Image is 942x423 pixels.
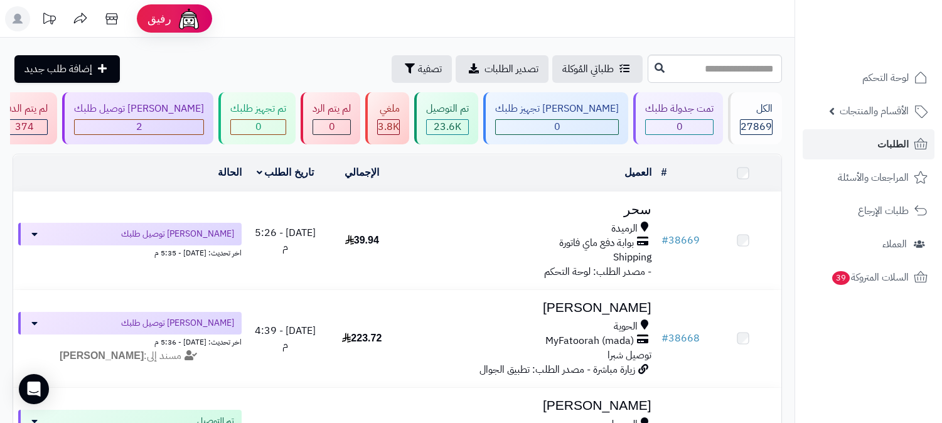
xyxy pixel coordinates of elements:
span: 3.8K [378,119,399,134]
span: بوابة دفع ماي فاتورة [559,236,634,250]
span: 0 [329,119,335,134]
span: 39.94 [343,233,380,248]
a: [PERSON_NAME] توصيل طلبك 2 [60,92,216,144]
span: المراجعات والأسئلة [838,169,909,186]
td: - مصدر الطلب: لوحة التحكم [400,192,656,289]
span: الأقسام والمنتجات [840,102,909,120]
span: # [661,331,668,346]
div: ملغي [377,102,400,116]
a: الكل27869 [725,92,784,144]
div: مسند إلى: [9,349,251,363]
span: العملاء [882,235,907,253]
span: تصفية [418,62,442,77]
a: [PERSON_NAME] تجهيز طلبك 0 [481,92,631,144]
div: تم التوصيل [426,102,469,116]
strong: [PERSON_NAME] [61,348,142,363]
a: الإجمالي [346,165,378,180]
div: 3846 [378,120,399,134]
a: طلبات الإرجاع [803,196,934,226]
a: تاريخ الطلب [257,165,314,180]
span: 27869 [741,119,772,134]
span: 0 [554,119,560,134]
span: 374 [15,119,34,134]
div: 374 [2,120,47,134]
a: # [661,165,668,180]
span: Shipping [613,250,651,265]
a: العميل [624,165,651,180]
a: إضافة طلب جديد [14,55,120,83]
div: تمت جدولة طلبك [645,102,714,116]
div: 0 [231,120,286,134]
a: تم تجهيز طلبك 0 [216,92,298,144]
span: السلات المتروكة [831,269,909,286]
span: توصيل شبرا [607,348,651,363]
span: رفيق [149,11,169,26]
span: 39 [832,270,850,286]
div: 0 [496,120,618,134]
span: 223.72 [340,331,383,346]
span: لوحة التحكم [862,69,909,87]
div: 23647 [427,120,468,134]
h3: سحر [405,202,651,217]
span: الحوية [614,319,638,334]
a: تصدير الطلبات [456,55,549,83]
a: الحالة [218,165,242,180]
span: [DATE] - 4:39 م [255,323,316,353]
a: #38668 [661,331,700,346]
div: [PERSON_NAME] توصيل طلبك [74,102,204,116]
h3: [PERSON_NAME] [405,300,651,314]
span: 0 [677,119,683,134]
span: طلبات الإرجاع [858,202,909,220]
span: الرميدة [611,222,638,236]
a: تم التوصيل 23.6K [412,92,481,144]
a: السلات المتروكة39 [803,262,934,292]
span: 23.6K [434,119,461,134]
button: تصفية [392,55,452,83]
div: Open Intercom Messenger [19,374,49,404]
div: اخر تحديث: [DATE] - 5:35 م [18,245,242,259]
span: طلباتي المُوكلة [562,62,614,77]
a: لم يتم الرد 0 [298,92,363,144]
h3: [PERSON_NAME] [405,398,651,412]
div: 0 [646,120,713,134]
a: لوحة التحكم [803,63,934,93]
span: إضافة طلب جديد [24,62,92,77]
span: [DATE] - 5:26 م [255,225,316,255]
a: تحديثات المنصة [33,6,65,35]
a: تمت جدولة طلبك 0 [631,92,725,144]
a: الطلبات [803,129,934,159]
a: العملاء [803,229,934,259]
div: اخر تحديث: [DATE] - 5:36 م [18,335,242,348]
span: [PERSON_NAME] توصيل طلبك [121,228,234,240]
span: # [661,233,668,248]
img: logo-2.png [857,9,930,36]
a: المراجعات والأسئلة [803,163,934,193]
span: تصدير الطلبات [484,62,538,77]
span: MyFatoorah (mada) [545,334,634,348]
div: لم يتم الدفع [1,102,48,116]
div: 2 [75,120,203,134]
span: 2 [136,119,142,134]
div: 0 [313,120,350,134]
a: ملغي 3.8K [363,92,412,144]
span: زيارة مباشرة - مصدر الطلب: تطبيق الجوال [479,362,635,377]
a: طلباتي المُوكلة [552,55,643,83]
span: 0 [255,119,262,134]
div: [PERSON_NAME] تجهيز طلبك [495,102,619,116]
span: الطلبات [880,136,909,153]
a: #38669 [661,233,700,248]
span: [PERSON_NAME] توصيل طلبك [121,317,234,329]
div: لم يتم الرد [313,102,351,116]
div: الكل [740,102,773,116]
img: ai-face.png [174,6,200,31]
div: تم تجهيز طلبك [230,102,286,116]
